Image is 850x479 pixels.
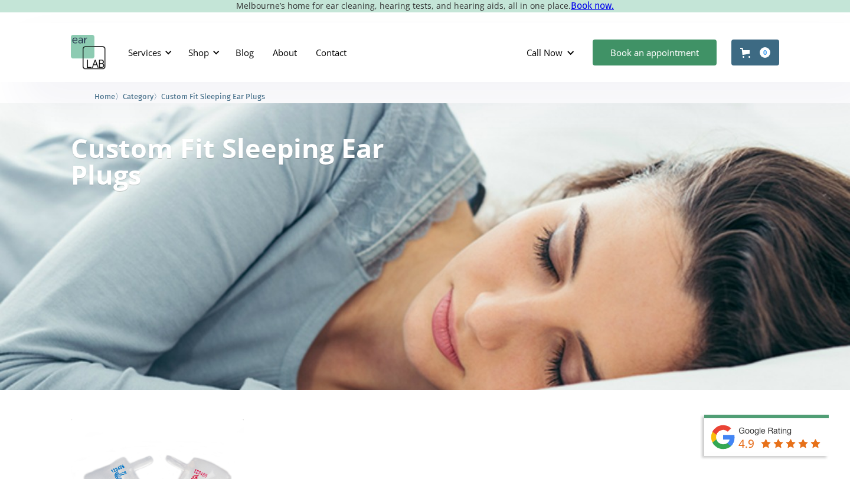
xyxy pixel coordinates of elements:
div: Shop [181,35,223,70]
a: Open cart [731,40,779,65]
div: Shop [188,47,209,58]
span: Custom Fit Sleeping Ear Plugs [161,92,265,101]
h1: Custom Fit Sleeping Ear Plugs [71,134,385,188]
div: Services [121,35,175,70]
div: Services [128,47,161,58]
span: Category [123,92,153,101]
a: Contact [306,35,356,70]
div: 0 [760,47,770,58]
div: Call Now [517,35,587,70]
a: home [71,35,106,70]
li: 〉 [94,90,123,103]
a: Blog [226,35,263,70]
a: About [263,35,306,70]
a: Book an appointment [593,40,717,65]
a: Home [94,90,115,101]
div: Call Now [527,47,563,58]
span: Home [94,92,115,101]
a: Category [123,90,153,101]
a: Custom Fit Sleeping Ear Plugs [161,90,265,101]
li: 〉 [123,90,161,103]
